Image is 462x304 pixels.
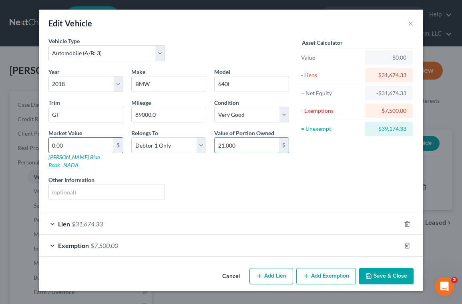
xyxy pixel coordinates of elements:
div: If these filings are urgent, please file directly with the court. [13,165,125,181]
span: Lien [58,220,70,228]
span: $31,674.33 [72,220,103,228]
button: Save & Close [359,268,414,285]
label: Vehicle Type [48,37,80,45]
p: Active [39,10,55,18]
b: 10 full minutes [54,139,102,146]
div: $31,674.33 [372,71,406,79]
span: 2 [451,277,458,283]
label: Model [214,68,230,76]
label: Mileage [131,98,151,107]
button: Start recording [51,243,57,249]
label: Value of Portion Owned [214,129,274,137]
label: Market Value [48,129,82,137]
div: We’ll continue monitoring this closely and will share updates as soon as more information is avai... [13,185,125,208]
input: 0.00 [215,138,279,153]
span: Belongs To [131,130,158,136]
button: Home [125,3,141,18]
input: (optional) [49,184,165,200]
div: - Liens [301,71,362,79]
li: Wait at least before attempting again (to allow MFA to reset on the court’s site) [19,139,125,161]
div: Edit Vehicle [48,18,92,29]
div: $ [279,138,289,153]
label: Other Information [48,176,94,184]
div: -$31,674.33 [372,89,406,97]
input: 0.00 [49,138,113,153]
div: $7,500.00 [372,107,406,115]
input: ex. Nissan [132,76,206,92]
button: Add Exemption [296,268,356,285]
li: Refresh your browser [19,130,125,137]
div: If you encounter an error when filing, please take the following steps before trying to file again: [13,102,125,126]
div: Important Filing UpdateOur team has been actively rolling out updates to address issues associate... [6,26,131,217]
h1: [PERSON_NAME] [39,4,91,10]
button: Upload attachment [12,243,19,249]
img: Profile image for Emma [23,4,36,17]
label: Condition [214,98,239,107]
div: = Net Equity [301,89,362,97]
span: Exemption [58,242,89,249]
button: Send a message… [137,240,150,252]
button: Emoji picker [25,243,32,249]
b: Important Filing Update [13,32,89,38]
div: Emma says… [6,26,154,235]
button: go back [5,3,20,18]
div: Value [301,54,362,62]
div: - Exemptions [301,107,362,115]
textarea: Message… [7,226,153,240]
span: Make [131,68,145,75]
label: Trim [48,98,60,107]
button: Add Lien [249,268,293,285]
div: = Unexempt [301,125,362,133]
label: Asset Calculator [302,38,343,47]
input: ex. LS, LT, etc [49,107,123,122]
div: -$39,174.33 [372,125,406,133]
span: $7,500.00 [90,242,118,249]
a: [PERSON_NAME] Blue Book [48,154,100,168]
button: Cancel [216,269,246,285]
div: [PERSON_NAME] • 3m ago [13,219,77,224]
div: $ [113,138,123,153]
div: $0.00 [372,54,406,62]
button: × [408,18,414,28]
a: NADA [63,162,78,168]
div: Our team has been actively rolling out updates to address issues associated with the recent MFA u... [13,43,125,98]
div: Close [141,3,155,18]
input: -- [132,107,206,122]
input: ex. Altima [215,76,289,92]
iframe: Intercom live chat [435,277,454,296]
button: Gif picker [38,243,44,249]
label: Year [48,68,60,76]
